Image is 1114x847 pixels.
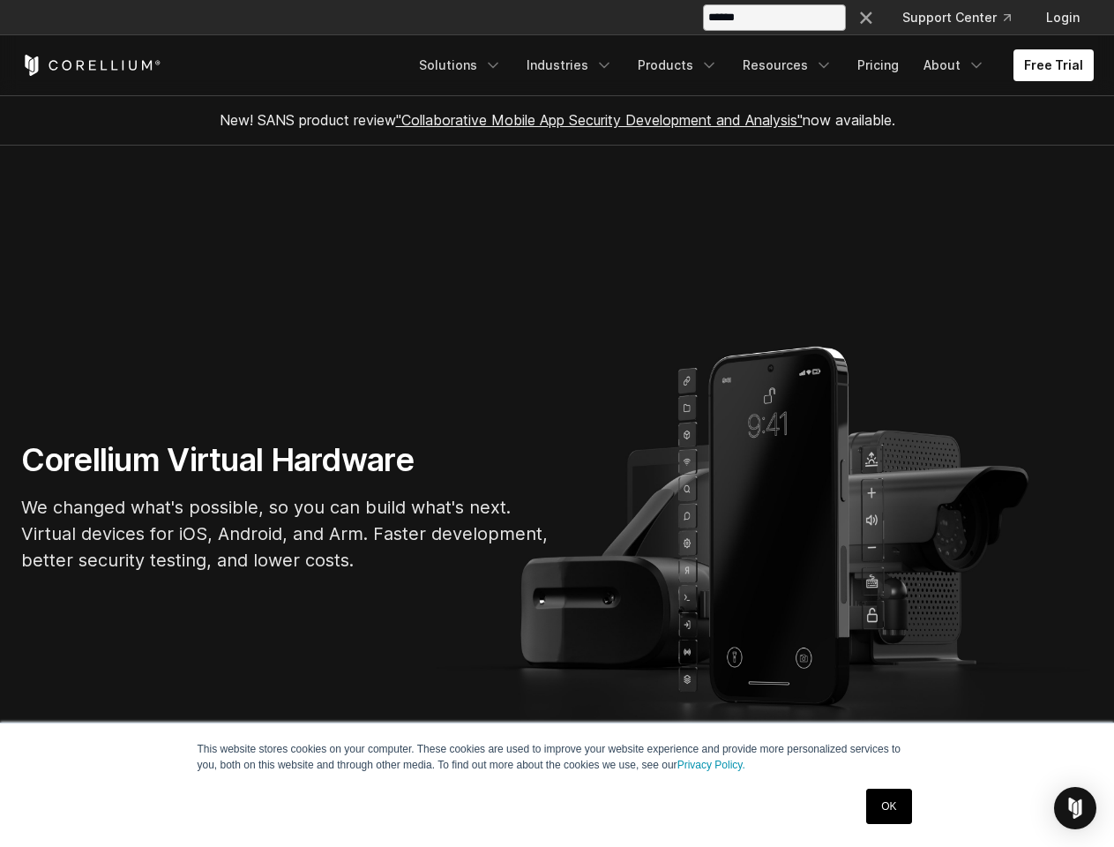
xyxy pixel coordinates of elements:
[198,741,917,773] p: This website stores cookies on your computer. These cookies are used to improve your website expe...
[888,2,1025,34] a: Support Center
[408,49,512,81] a: Solutions
[21,494,550,573] p: We changed what's possible, so you can build what's next. Virtual devices for iOS, Android, and A...
[1013,49,1094,81] a: Free Trial
[835,2,1094,34] div: Navigation Menu
[857,3,875,29] div: ×
[1032,2,1094,34] a: Login
[21,55,161,76] a: Corellium Home
[913,49,996,81] a: About
[408,49,1094,81] div: Navigation Menu
[220,111,895,129] span: New! SANS product review now available.
[627,49,729,81] a: Products
[866,789,911,824] a: OK
[516,49,624,81] a: Industries
[849,2,881,34] button: Search
[396,111,803,129] a: "Collaborative Mobile App Security Development and Analysis"
[732,49,843,81] a: Resources
[1054,787,1096,829] div: Open Intercom Messenger
[21,440,550,480] h1: Corellium Virtual Hardware
[677,759,745,771] a: Privacy Policy.
[847,49,909,81] a: Pricing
